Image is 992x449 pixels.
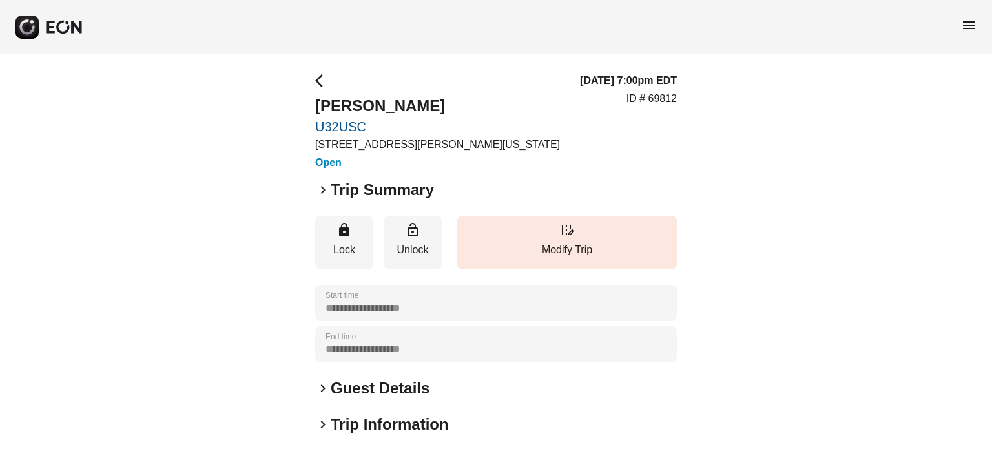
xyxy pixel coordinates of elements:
[315,381,331,396] span: keyboard_arrow_right
[626,91,677,107] p: ID # 69812
[315,73,331,89] span: arrow_back_ios
[390,242,435,258] p: Unlock
[315,216,373,269] button: Lock
[405,222,420,238] span: lock_open
[384,216,442,269] button: Unlock
[331,378,429,399] h2: Guest Details
[315,417,331,432] span: keyboard_arrow_right
[315,137,560,152] p: [STREET_ADDRESS][PERSON_NAME][US_STATE]
[336,222,352,238] span: lock
[457,216,677,269] button: Modify Trip
[315,96,560,116] h2: [PERSON_NAME]
[331,414,449,435] h2: Trip Information
[315,182,331,198] span: keyboard_arrow_right
[315,119,560,134] a: U32USC
[580,73,677,89] h3: [DATE] 7:00pm EDT
[961,17,976,33] span: menu
[315,155,560,171] h3: Open
[464,242,670,258] p: Modify Trip
[322,242,367,258] p: Lock
[559,222,575,238] span: edit_road
[331,180,434,200] h2: Trip Summary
